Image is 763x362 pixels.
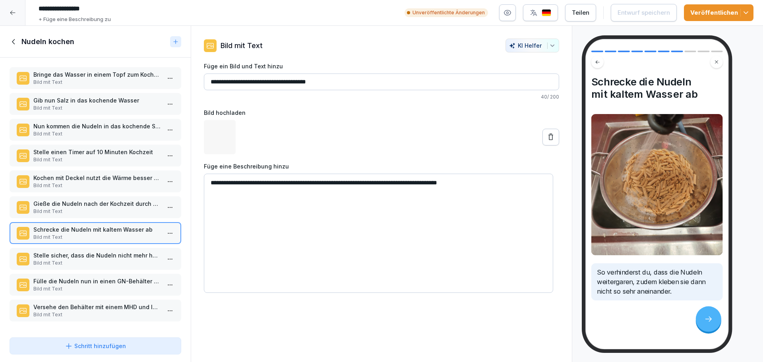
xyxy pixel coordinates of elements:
p: Fülle die Nudeln nun in einen GN-Behälter um [33,277,161,285]
p: Bringe das Wasser in einem Topf zum Kochen [33,70,161,79]
button: Schritt hinzufügen [10,337,181,354]
button: Teilen [565,4,596,21]
p: Bild mit Text [33,311,161,318]
p: Kochen mit Deckel nutzt die Wärme besser und spart Energie. [33,174,161,182]
div: Stelle einen Timer auf 10 Minuten KochzeitBild mit Text [10,145,181,166]
p: Schrecke die Nudeln mit kaltem Wasser ab [33,225,161,234]
div: Entwurf speichern [618,8,670,17]
div: Gib nun Salz in das kochende WasserBild mit Text [10,93,181,115]
p: Stelle sicher, dass die Nudeln nicht mehr heiß sind [33,251,161,259]
div: Bringe das Wasser in einem Topf zum KochenBild mit Text [10,67,181,89]
div: Kochen mit Deckel nutzt die Wärme besser und spart Energie.Bild mit Text [10,170,181,192]
p: Bild mit Text [33,208,161,215]
p: Bild mit Text [33,130,161,137]
div: Versehe den Behälter mit einem MHD und lagere ihn in der KühlungBild mit Text [10,300,181,321]
div: Veröffentlichen [690,8,747,17]
p: Stelle einen Timer auf 10 Minuten Kochzeit [33,148,161,156]
div: Stelle sicher, dass die Nudeln nicht mehr heiß sindBild mit Text [10,248,181,270]
p: Bild mit Text [33,285,161,292]
div: Teilen [572,8,589,17]
div: Schrecke die Nudeln mit kaltem Wasser abBild mit Text [10,222,181,244]
p: Unveröffentlichte Änderungen [412,9,485,16]
p: 40 / 200 [204,93,559,101]
p: Bild mit Text [33,182,161,189]
div: Schritt hinzufügen [65,342,126,350]
p: Bild mit Text [221,40,263,51]
div: KI Helfer [509,42,556,49]
p: Bild mit Text [33,105,161,112]
p: So verhinderst du, dass die Nudeln weitergaren, zudem kleben sie dann nicht so sehr aneinander. [597,267,717,296]
p: Bild mit Text [33,156,161,163]
p: Bild mit Text [33,79,161,86]
p: + Füge eine Beschreibung zu [39,15,111,23]
p: Gieße die Nudeln nach der Kochzeit durch ein Sieb ab [33,199,161,208]
div: Nun kommen die Nudeln in das kochende SalzwasserBild mit Text [10,119,181,141]
button: KI Helfer [505,39,559,52]
label: Füge ein Bild und Text hinzu [204,62,559,70]
button: Veröffentlichen [684,4,753,21]
label: Bild hochladen [204,108,559,117]
button: Entwurf speichern [611,4,677,21]
p: Versehe den Behälter mit einem MHD und lagere ihn in der Kühlung [33,303,161,311]
div: Gieße die Nudeln nach der Kochzeit durch ein Sieb abBild mit Text [10,196,181,218]
img: de.svg [542,9,551,17]
div: Fülle die Nudeln nun in einen GN-Behälter umBild mit Text [10,274,181,296]
p: Bild mit Text [33,234,161,241]
h1: Nudeln kochen [21,37,74,46]
label: Füge eine Beschreibung hinzu [204,162,559,170]
img: Bild und Text Vorschau [591,114,723,255]
p: Nun kommen die Nudeln in das kochende Salzwasser [33,122,161,130]
p: Gib nun Salz in das kochende Wasser [33,96,161,105]
h4: Schrecke die Nudeln mit kaltem Wasser ab [591,75,723,100]
p: Bild mit Text [33,259,161,267]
